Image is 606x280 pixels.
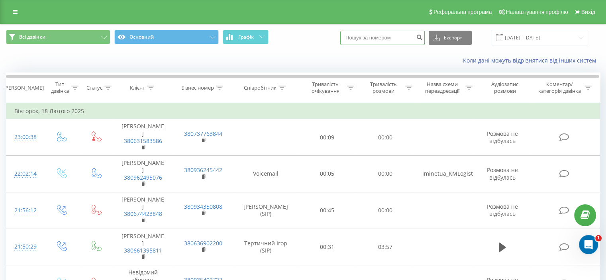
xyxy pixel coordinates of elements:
a: 380674423848 [124,210,162,217]
span: Розмова не відбулась [487,203,518,217]
a: 380737763844 [184,130,222,137]
span: Вихід [581,9,595,15]
div: Тип дзвінка [50,81,69,94]
input: Пошук за номером [340,31,425,45]
td: 00:00 [356,119,414,156]
td: 03:57 [356,229,414,265]
div: Статус [86,84,102,91]
div: 23:00:38 [14,129,35,145]
a: Коли дані можуть відрізнятися вiд інших систем [463,57,600,64]
td: 00:00 [356,192,414,229]
div: [PERSON_NAME] [4,84,44,91]
button: Графік [223,30,269,44]
div: Коментар/категорія дзвінка [536,81,582,94]
span: 1 [595,235,602,241]
td: 00:45 [298,192,356,229]
td: Тертичний Ігор (SIP) [233,229,298,265]
a: 380934350808 [184,203,222,210]
span: Налаштування профілю [506,9,568,15]
div: Співробітник [244,84,277,91]
button: Основний [114,30,219,44]
div: 21:56:12 [14,203,35,218]
td: [PERSON_NAME] [113,119,173,156]
a: 380936245442 [184,166,222,174]
td: Вівторок, 18 Лютого 2025 [6,103,600,119]
span: Всі дзвінки [19,34,45,40]
span: Графік [238,34,254,40]
div: 22:02:14 [14,166,35,182]
a: 380661395811 [124,247,162,254]
td: 00:31 [298,229,356,265]
span: Розмова не відбулась [487,130,518,145]
div: 21:50:29 [14,239,35,255]
div: Бізнес номер [181,84,214,91]
span: Розмова не відбулась [487,166,518,181]
td: iminetua_KMLogist [414,156,474,192]
td: [PERSON_NAME] [113,192,173,229]
button: Експорт [429,31,472,45]
a: 380631583586 [124,137,162,145]
iframe: Intercom live chat [579,235,598,254]
td: [PERSON_NAME] [113,229,173,265]
td: [PERSON_NAME] [113,156,173,192]
span: Реферальна програма [433,9,492,15]
td: Voicemail [233,156,298,192]
button: Всі дзвінки [6,30,110,44]
div: Аудіозапис розмови [482,81,528,94]
div: Тривалість розмови [363,81,403,94]
div: Клієнт [130,84,145,91]
div: Тривалість очікування [306,81,345,94]
a: 380962495076 [124,174,162,181]
td: [PERSON_NAME] (SIP) [233,192,298,229]
td: 00:00 [356,156,414,192]
td: 00:09 [298,119,356,156]
td: 00:05 [298,156,356,192]
a: 380636902200 [184,239,222,247]
div: Назва схеми переадресації [422,81,463,94]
